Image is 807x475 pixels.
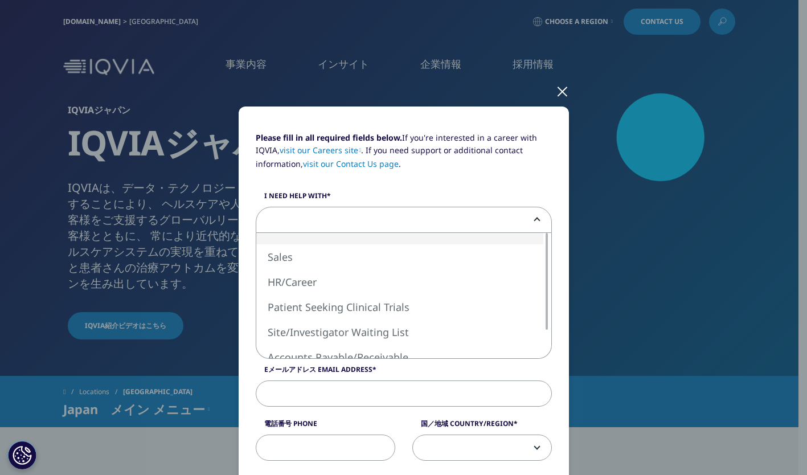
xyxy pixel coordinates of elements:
[256,419,395,435] label: 電話番号 Phone
[256,294,543,320] li: Patient Seeking Clinical Trials
[280,145,362,155] a: visit our Careers site
[256,244,543,269] li: Sales
[256,132,552,179] p: If you're interested in a career with IQVIA, . If you need support or additional contact informat...
[303,158,399,169] a: visit our Contact Us page
[256,345,543,370] li: Accounts Payable/Receivable
[256,191,552,207] label: I need help with
[256,132,402,143] strong: Please fill in all required fields below.
[256,365,552,380] label: Eメールアドレス Email Address
[256,320,543,345] li: Site/Investigator Waiting List
[8,441,36,469] button: Cookie 設定
[412,419,552,435] label: 国／地域 Country/Region
[256,269,543,294] li: HR/Career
